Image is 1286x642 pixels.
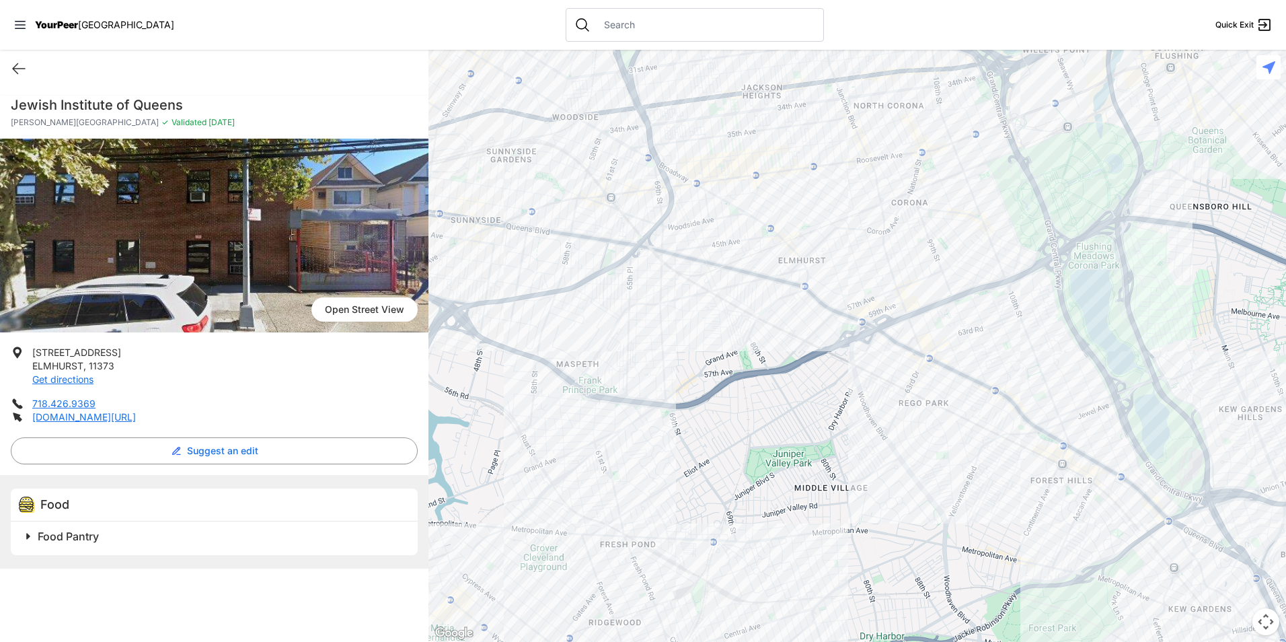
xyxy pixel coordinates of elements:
[40,497,69,511] span: Food
[206,117,235,127] span: [DATE]
[161,117,169,128] span: ✓
[311,297,418,322] span: Open Street View
[1215,20,1254,30] span: Quick Exit
[89,360,114,371] span: 11373
[1252,608,1279,635] button: Map camera controls
[32,411,136,423] a: [DOMAIN_NAME][URL]
[11,437,418,464] button: Suggest an edit
[32,347,121,358] span: [STREET_ADDRESS]
[1215,17,1273,33] a: Quick Exit
[78,19,174,30] span: [GEOGRAPHIC_DATA]
[596,18,815,32] input: Search
[32,373,93,385] a: Get directions
[35,19,78,30] span: YourPeer
[32,398,96,409] a: 718.426.9369
[83,360,86,371] span: ,
[432,625,476,642] img: Google
[11,117,159,128] span: [PERSON_NAME][GEOGRAPHIC_DATA]
[32,360,83,371] span: ELMHURST
[11,96,418,114] h1: Jewish Institute of Queens
[432,625,476,642] a: Open this area in Google Maps (opens a new window)
[35,21,174,29] a: YourPeer[GEOGRAPHIC_DATA]
[172,117,206,127] span: Validated
[187,444,258,458] span: Suggest an edit
[38,530,99,543] span: Food Pantry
